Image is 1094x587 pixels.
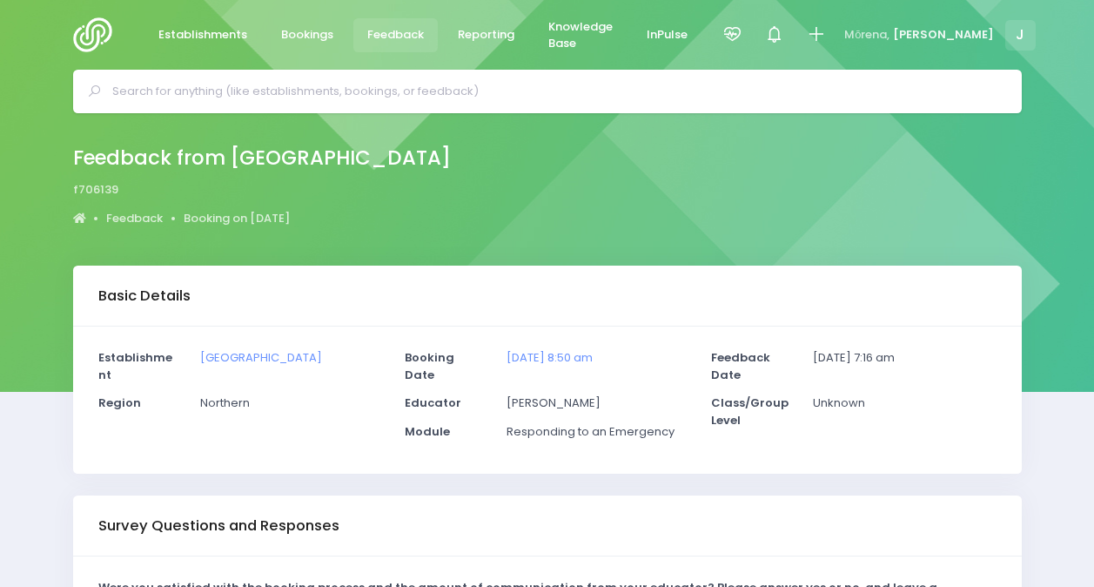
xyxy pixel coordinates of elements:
p: [PERSON_NAME] [507,395,689,412]
a: Feedback [106,210,163,227]
p: [DATE] 7:16 am [813,349,996,367]
a: Reporting [444,18,529,52]
span: InPulse [647,26,688,44]
span: Establishments [158,26,247,44]
span: Knowledge Base [548,18,613,52]
span: Bookings [281,26,333,44]
h3: Survey Questions and Responses [98,517,339,535]
a: [GEOGRAPHIC_DATA] [200,349,322,366]
strong: Module [405,423,450,440]
strong: Region [98,395,141,411]
p: Unknown [813,395,996,412]
strong: Establishment [98,349,172,383]
a: Bookings [267,18,348,52]
strong: Class/Group Level [711,395,789,428]
a: Feedback [353,18,439,52]
p: Responding to an Emergency [507,423,689,441]
strong: Booking Date [405,349,454,383]
input: Search for anything (like establishments, bookings, or feedback) [112,78,997,105]
div: Northern [190,395,394,423]
a: InPulse [633,18,702,52]
a: Establishments [144,18,262,52]
span: f706139 [73,181,118,199]
h3: Basic Details [98,287,191,305]
strong: Feedback Date [711,349,770,383]
a: Booking on [DATE] [184,210,290,227]
h2: Feedback from [GEOGRAPHIC_DATA] [73,146,451,170]
a: [DATE] 8:50 am [507,349,593,366]
img: Logo [73,17,123,52]
strong: Educator [405,395,461,411]
span: J [1005,20,1036,51]
span: Mōrena, [844,26,889,44]
span: [PERSON_NAME] [893,26,994,44]
span: Reporting [458,26,514,44]
a: Knowledge Base [534,10,628,61]
span: Feedback [367,26,424,44]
